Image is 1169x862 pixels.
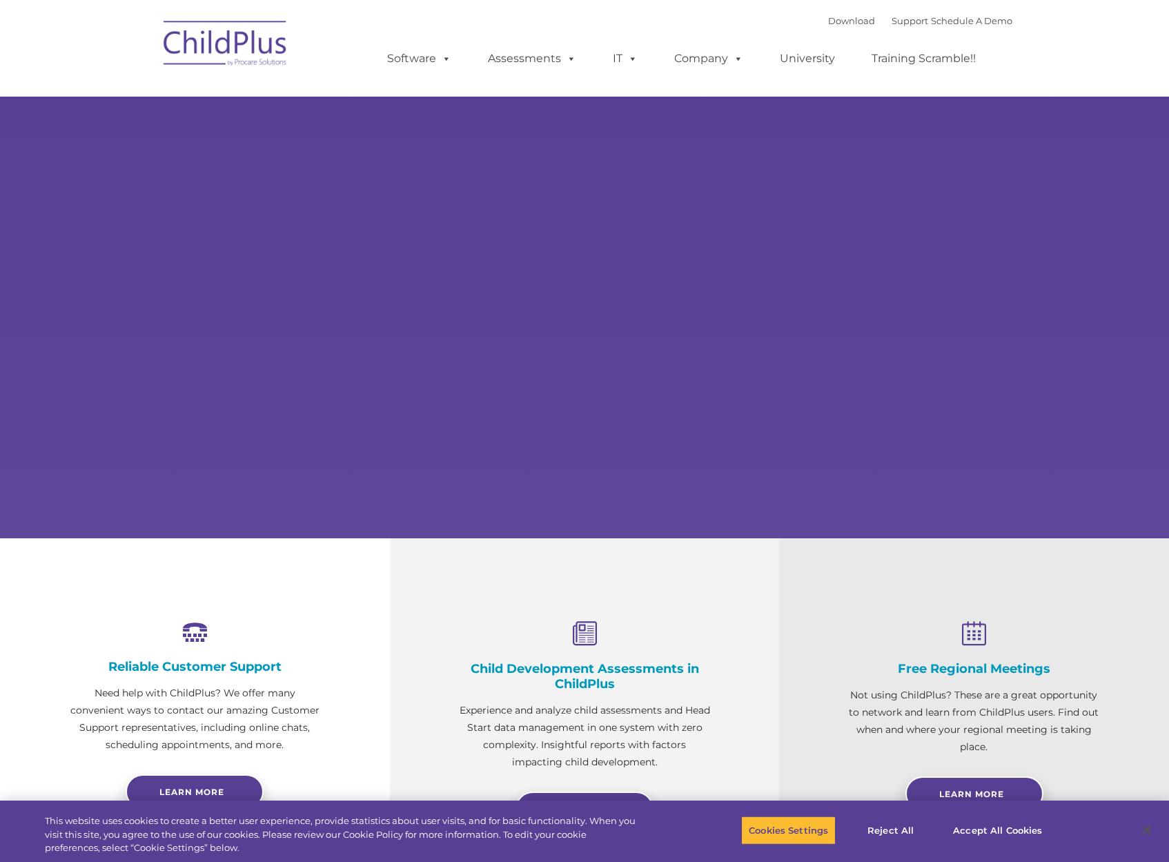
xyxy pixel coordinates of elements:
[660,45,757,72] a: Company
[45,814,643,855] div: This website uses cookies to create a better user experience, provide statistics about user visit...
[459,661,711,692] h4: Child Development Assessments in ChildPlus
[474,45,590,72] a: Assessments
[828,15,1012,26] font: |
[126,774,264,809] a: Learn more
[892,15,928,26] a: Support
[741,816,836,845] button: Cookies Settings
[1132,815,1162,845] button: Close
[847,816,934,845] button: Reject All
[828,15,875,26] a: Download
[599,45,651,72] a: IT
[848,687,1100,756] p: Not using ChildPlus? These are a great opportunity to network and learn from ChildPlus users. Fin...
[159,787,224,797] span: Learn more
[515,792,654,826] a: Learn More
[905,776,1043,811] a: Learn More
[459,702,711,771] p: Experience and analyze child assessments and Head Start data management in one system with zero c...
[931,15,1012,26] a: Schedule A Demo
[373,45,465,72] a: Software
[69,685,321,754] p: Need help with ChildPlus? We offer many convenient ways to contact our amazing Customer Support r...
[766,45,849,72] a: University
[848,661,1100,676] h4: Free Regional Meetings
[157,11,295,80] img: ChildPlus by Procare Solutions
[858,45,990,72] a: Training Scramble!!
[69,659,321,674] h4: Reliable Customer Support
[945,816,1050,845] button: Accept All Cookies
[939,789,1004,799] span: Learn More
